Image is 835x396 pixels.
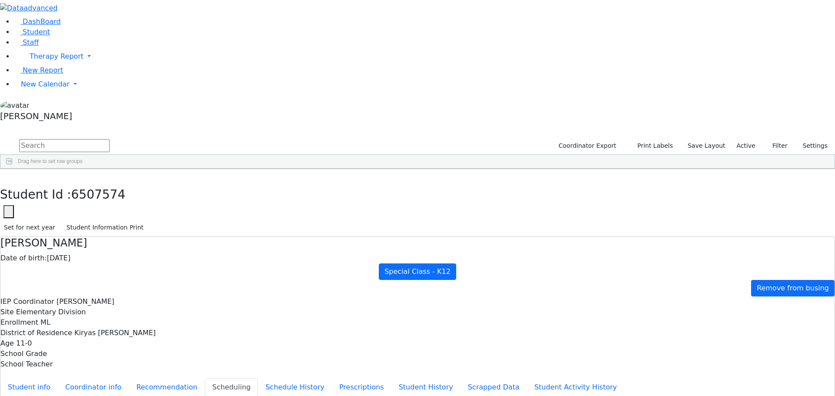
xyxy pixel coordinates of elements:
label: Active [733,139,759,153]
a: New Report [14,66,63,74]
span: New Report [23,66,63,74]
input: Search [19,139,110,152]
div: [DATE] [0,253,835,263]
label: Age [0,338,14,349]
label: Enrollment [0,317,38,328]
span: Drag here to set row groups [18,158,83,164]
span: Remove from busing [757,284,829,292]
button: Coordinator Export [553,139,620,153]
button: Student Information Print [63,221,147,234]
a: Student [14,28,50,36]
span: [PERSON_NAME] [57,297,114,306]
span: ML [40,318,50,326]
span: Student [23,28,50,36]
a: Therapy Report [14,48,835,65]
button: Filter [761,139,792,153]
span: 6507574 [71,187,126,202]
a: Remove from busing [751,280,835,296]
a: Staff [14,38,39,47]
span: Therapy Report [30,52,83,60]
span: 11-0 [16,339,32,347]
label: Date of birth: [0,253,47,263]
span: New Calendar [21,80,70,88]
span: Staff [23,38,39,47]
span: DashBoard [23,17,61,26]
label: School Grade [0,349,47,359]
label: IEP Coordinator [0,296,54,307]
label: District of Residence [0,328,72,338]
a: Special Class - K12 [379,263,456,280]
label: Site [0,307,14,317]
span: Kiryas [PERSON_NAME] [74,329,156,337]
button: Print Labels [627,139,677,153]
a: New Calendar [14,76,835,93]
button: Settings [792,139,832,153]
a: DashBoard [14,17,61,26]
label: School Teacher [0,359,53,369]
button: Save Layout [684,139,729,153]
span: Elementary Division [16,308,86,316]
h4: [PERSON_NAME] [0,237,835,250]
